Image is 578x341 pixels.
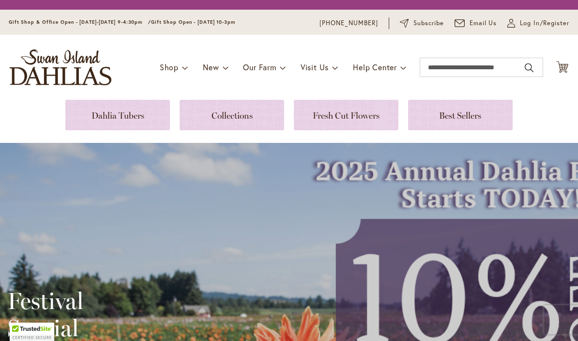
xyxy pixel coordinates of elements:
span: Email Us [470,18,497,28]
a: store logo [10,49,111,85]
span: Gift Shop Open - [DATE] 10-3pm [151,19,235,25]
a: Email Us [455,18,497,28]
span: Shop [160,62,179,72]
a: Subscribe [400,18,444,28]
a: Log In/Register [507,18,569,28]
span: Log In/Register [520,18,569,28]
span: Visit Us [301,62,329,72]
span: Our Farm [243,62,276,72]
span: Subscribe [413,18,444,28]
a: [PHONE_NUMBER] [319,18,378,28]
span: Help Center [353,62,397,72]
span: Gift Shop & Office Open - [DATE]-[DATE] 9-4:30pm / [9,19,151,25]
div: TrustedSite Certified [10,323,54,341]
button: Search [525,60,533,76]
span: New [203,62,219,72]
